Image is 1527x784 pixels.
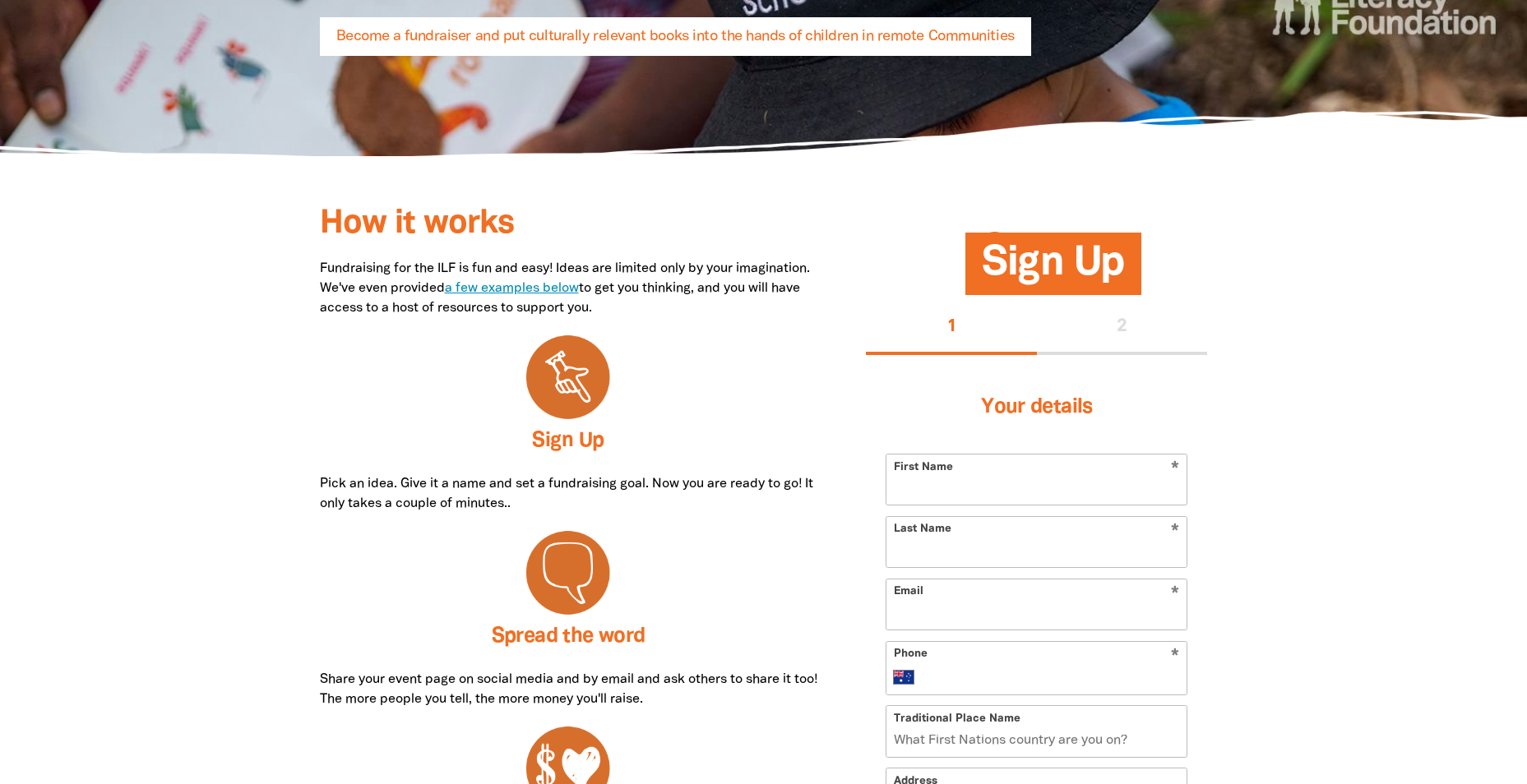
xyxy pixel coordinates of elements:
[886,375,1187,440] h3: Your details
[320,259,817,318] p: Fundraising for the ILF is fun and easy! Ideas are limited only by your imagination. We've even p...
[866,302,1037,354] button: Stage 1
[445,283,579,294] a: a few examples below
[320,474,817,514] p: Pick an idea. Give it a name and set a fundraising goal. Now you are ready to go! It only takes a...
[320,670,817,709] p: Share your event page on social media and by email and ask others to share it too! The more peopl...
[886,706,1187,756] input: What First Nations country are you on?
[1171,648,1179,664] i: Required
[336,30,1015,56] span: Become a fundraiser and put culturally relevant books into the hands of children in remote Commun...
[982,245,1125,295] span: Sign Up
[320,209,514,239] span: How it works
[492,627,646,646] span: Spread the word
